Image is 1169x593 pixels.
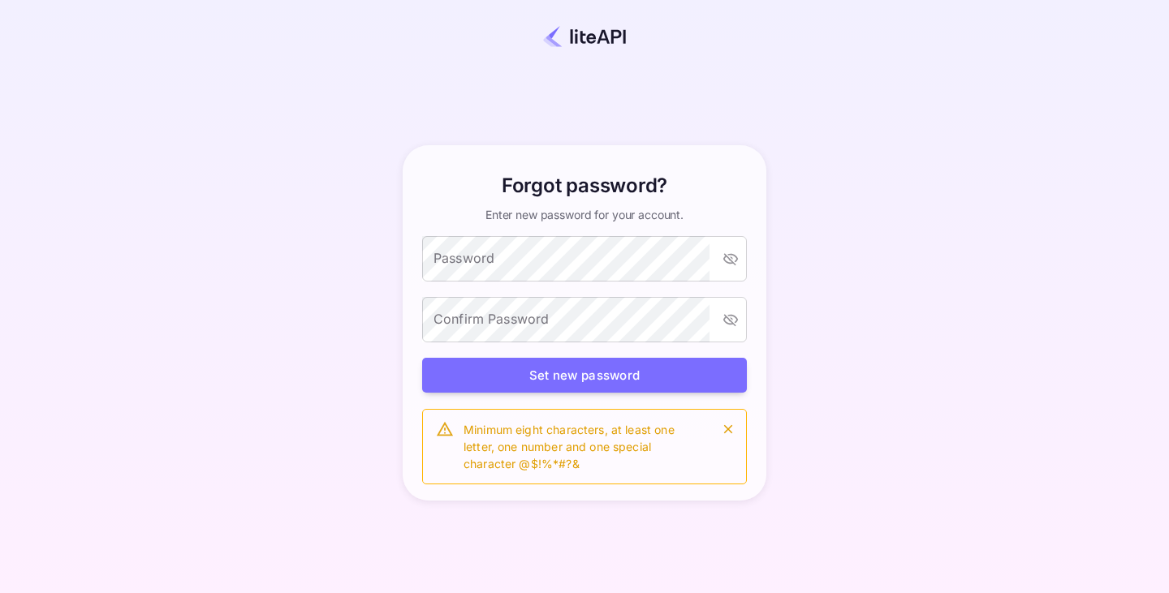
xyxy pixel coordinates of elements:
[541,26,628,47] img: liteapi
[422,358,747,393] button: Set new password
[464,415,704,479] div: Minimum eight characters, at least one letter, one number and one special character @$!%*#?&
[502,171,667,200] h6: Forgot password?
[485,207,684,223] p: Enter new password for your account.
[716,244,745,273] button: toggle password visibility
[716,305,745,334] button: toggle password visibility
[717,418,740,440] button: close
